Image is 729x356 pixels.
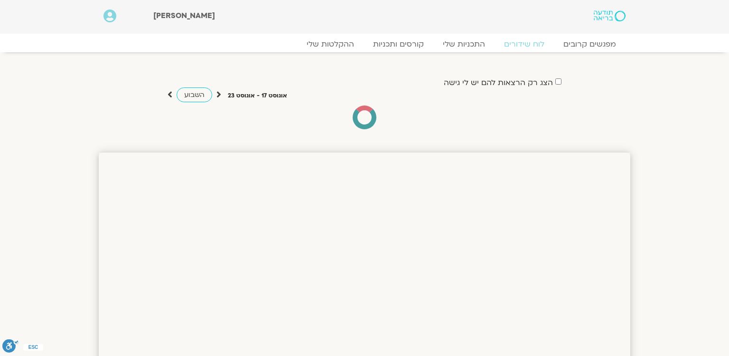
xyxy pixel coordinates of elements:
a: התכניות שלי [433,39,495,49]
label: הצג רק הרצאות להם יש לי גישה [444,78,553,87]
a: השבוע [177,87,212,102]
a: ההקלטות שלי [297,39,364,49]
nav: Menu [103,39,626,49]
p: אוגוסט 17 - אוגוסט 23 [228,91,287,101]
a: קורסים ותכניות [364,39,433,49]
a: לוח שידורים [495,39,554,49]
span: [PERSON_NAME] [153,10,215,21]
a: מפגשים קרובים [554,39,626,49]
span: השבוע [184,90,205,99]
